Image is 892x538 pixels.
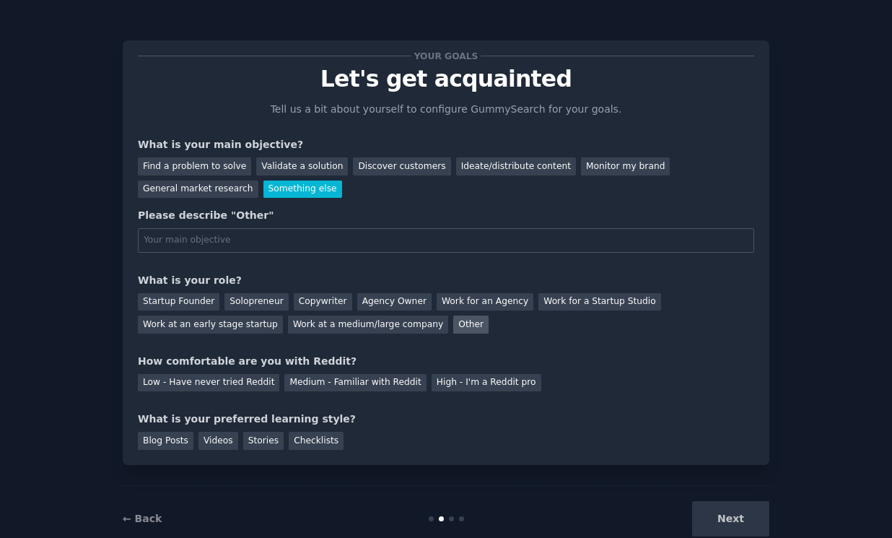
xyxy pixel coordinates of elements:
[453,316,489,334] div: Other
[138,157,251,175] div: Find a problem to solve
[263,181,342,199] div: Something else
[138,316,283,334] div: Work at an early stage startup
[437,293,533,311] div: Work for an Agency
[138,181,258,199] div: General market research
[138,374,279,392] div: Low - Have never tried Reddit
[198,432,238,450] div: Videos
[284,374,426,392] div: Medium - Familiar with Reddit
[138,208,754,223] div: Please describe "Other"
[289,432,344,450] div: Checklists
[294,293,352,311] div: Copywriter
[138,137,754,152] div: What is your main objective?
[123,513,162,524] a: ← Back
[138,293,219,311] div: Startup Founder
[581,157,670,175] div: Monitor my brand
[288,316,448,334] div: Work at a medium/large company
[256,157,348,175] div: Validate a solution
[138,273,754,288] div: What is your role?
[138,66,754,92] p: Let's get acquainted
[243,432,284,450] div: Stories
[138,354,754,369] div: How comfortable are you with Reddit?
[456,157,576,175] div: Ideate/distribute content
[138,432,193,450] div: Blog Posts
[138,228,754,253] input: Your main objective
[138,412,754,427] div: What is your preferred learning style?
[353,157,450,175] div: Discover customers
[432,374,541,392] div: High - I'm a Reddit pro
[357,293,432,311] div: Agency Owner
[538,293,660,311] div: Work for a Startup Studio
[224,293,288,311] div: Solopreneur
[411,48,481,64] span: Your goals
[264,102,628,117] p: Tell us a bit about yourself to configure GummySearch for your goals.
